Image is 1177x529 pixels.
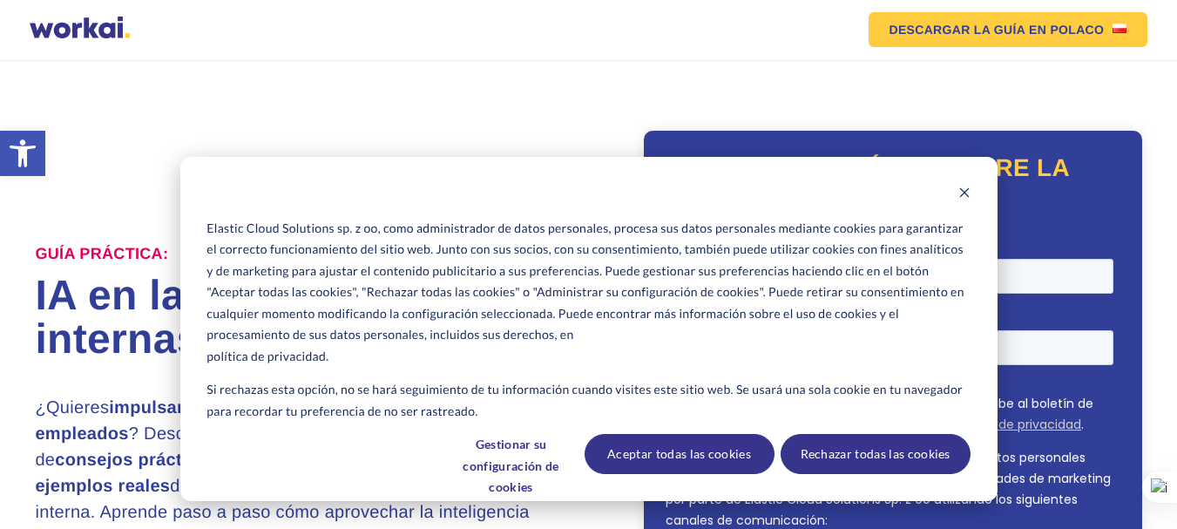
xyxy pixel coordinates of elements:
button: Aceptar todas las cookies [585,434,775,474]
img: bandera de Estados Unidos [1113,24,1126,33]
font: ¿Quieres [35,398,109,417]
font: mensajes de correo electrónico [22,309,217,327]
font: IA en las comunicaciones internas [35,273,551,363]
button: Rechazar todas las cookies [781,434,971,474]
font: EN POLACO [1029,23,1104,37]
button: Gestionar su configuración de cookies [444,434,578,474]
font: . [326,346,328,368]
font: Guía práctica: [35,245,168,262]
a: DESCARGAR LA GUÍAEN POLACObandera de Estados Unidos [869,12,1148,47]
a: la Política de privacidad [271,178,416,195]
button: Descartar el banner de cookies [958,184,971,206]
font: DESCARGAR LA GUÍA [890,23,1026,37]
font: Rechazar todas las cookies [801,444,950,465]
a: Términos de uso [162,178,264,195]
font: y [264,178,271,195]
input: mensajes de correo electrónico* [4,313,16,324]
div: Banner de cookies [180,157,998,501]
font: Gestionar su configuración de cookies [444,434,578,498]
font: Obtenga la guía y mejore la comunicación con IA: [665,154,1069,214]
font: . [416,178,418,195]
font: Si rechazas esta opción, no se hará seguimiento de tu información cuando visites este sitio web. ... [206,379,970,422]
font: Aceptar todas las cookies [607,444,751,465]
font: Elastic Cloud Solutions sp. z oo, como administrador de datos personales, procesa sus datos perso... [206,218,970,346]
a: política de privacidad [206,346,326,368]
